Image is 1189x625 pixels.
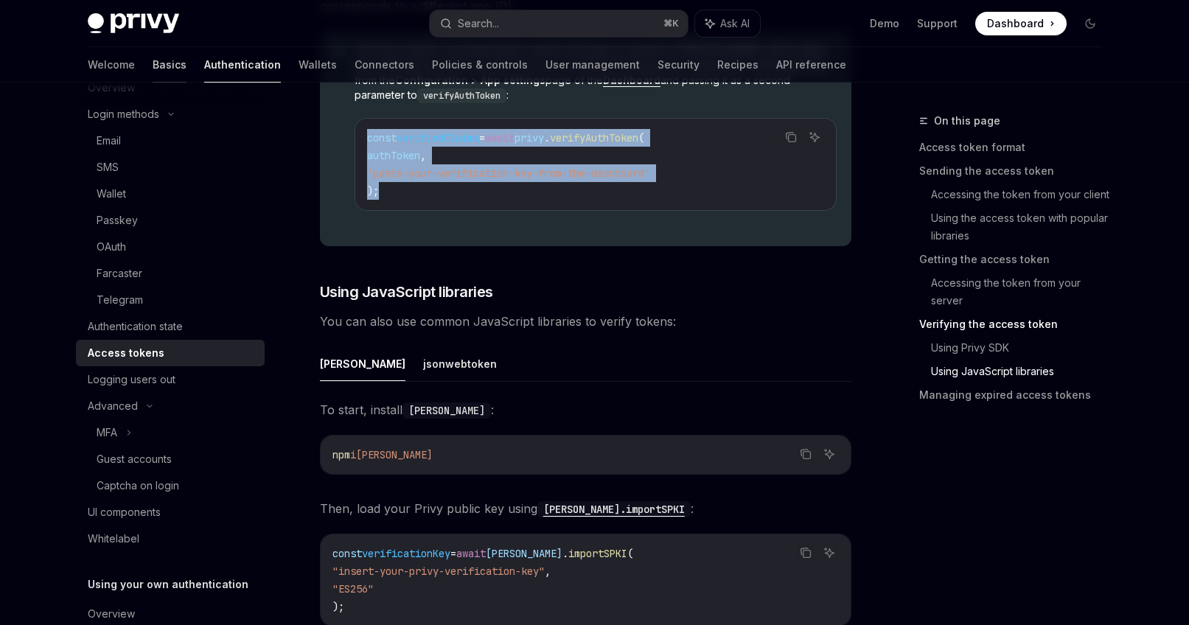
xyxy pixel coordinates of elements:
div: MFA [97,424,117,441]
span: Then, load your Privy public key using : [320,498,851,519]
strong: Dashboard [603,74,660,86]
a: Captcha on login [76,472,265,499]
div: Captcha on login [97,477,179,495]
span: "ES256" [332,582,374,596]
div: Authentication state [88,318,183,335]
button: Ask AI [820,444,839,464]
a: Access token format [919,136,1114,159]
span: , [420,149,426,162]
button: Ask AI [695,10,760,37]
a: Dashboard [603,74,660,87]
div: Guest accounts [97,450,172,468]
a: Security [658,47,700,83]
a: Accessing the token from your client [931,183,1114,206]
span: verifiedClaims [397,131,479,144]
button: Copy the contents from the code block [796,444,815,464]
a: Authentication [204,47,281,83]
span: , [545,565,551,578]
a: Support [917,16,958,31]
code: verifyAuthToken [417,88,506,103]
span: await [456,547,486,560]
div: Telegram [97,291,143,309]
a: Accessing the token from your server [931,271,1114,312]
a: Whitelabel [76,526,265,552]
button: Copy the contents from the code block [781,128,801,147]
span: Ask AI [720,16,750,31]
span: On this page [934,112,1000,130]
a: OAuth [76,234,265,260]
span: [PERSON_NAME] [356,448,433,461]
a: Demo [870,16,899,31]
a: Logging users out [76,366,265,393]
a: Getting the access token [919,248,1114,271]
span: npm [332,448,350,461]
span: ); [367,184,379,198]
span: i [350,448,356,461]
code: [PERSON_NAME] [402,402,491,419]
a: Telegram [76,287,265,313]
button: Ask AI [805,128,824,147]
span: verifyAuthToken [550,131,638,144]
a: Connectors [355,47,414,83]
a: Verifying the access token [919,312,1114,336]
a: Welcome [88,47,135,83]
span: ( [638,131,644,144]
button: Search...⌘K [430,10,688,37]
a: Passkey [76,207,265,234]
a: Using JavaScript libraries [931,360,1114,383]
span: authToken [367,149,420,162]
div: Logging users out [88,371,175,388]
span: Using JavaScript libraries [320,282,493,302]
a: Farcaster [76,260,265,287]
span: [PERSON_NAME] [486,547,562,560]
button: Copy the contents from the code block [796,543,815,562]
a: Email [76,128,265,154]
span: . [562,547,568,560]
a: Using the access token with popular libraries [931,206,1114,248]
a: Wallet [76,181,265,207]
div: Overview [88,605,135,623]
span: = [450,547,456,560]
div: OAuth [97,238,126,256]
span: const [367,131,397,144]
a: Wallets [299,47,337,83]
a: Managing expired access tokens [919,383,1114,407]
a: Dashboard [975,12,1067,35]
span: importSPKI [568,547,627,560]
span: const [332,547,362,560]
img: dark logo [88,13,179,34]
span: "insert-your-privy-verification-key" [332,565,545,578]
button: Toggle dark mode [1078,12,1102,35]
span: . [544,131,550,144]
span: To start, install : [320,399,851,420]
div: Wallet [97,185,126,203]
span: You can also use common JavaScript libraries to verify tokens: [320,311,851,332]
a: User management [545,47,640,83]
div: Advanced [88,397,138,415]
a: Access tokens [76,340,265,366]
span: verificationKey [362,547,450,560]
a: [PERSON_NAME].importSPKI [537,501,691,516]
div: Farcaster [97,265,142,282]
a: UI components [76,499,265,526]
div: Access tokens [88,344,164,362]
div: SMS [97,158,119,176]
a: Sending the access token [919,159,1114,183]
strong: Configuration > App settings [395,74,545,86]
span: 'paste-your-verification-key-from-the-dashboard' [367,167,650,180]
a: Recipes [717,47,759,83]
span: privy [515,131,544,144]
a: Guest accounts [76,446,265,472]
span: ⌘ K [663,18,679,29]
span: ( [627,547,633,560]
h5: Using your own authentication [88,576,248,593]
a: Using Privy SDK [931,336,1114,360]
a: Basics [153,47,186,83]
a: Authentication state [76,313,265,340]
div: Passkey [97,212,138,229]
code: [PERSON_NAME].importSPKI [537,501,691,517]
div: Login methods [88,105,159,123]
a: Policies & controls [432,47,528,83]
div: Search... [458,15,499,32]
div: Email [97,132,121,150]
